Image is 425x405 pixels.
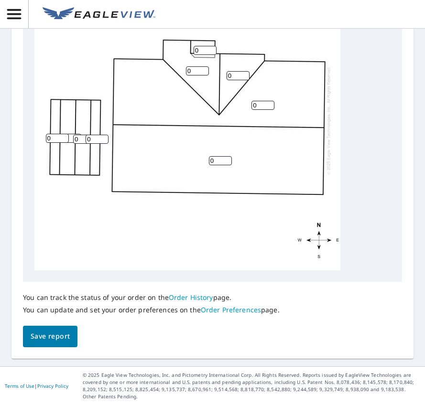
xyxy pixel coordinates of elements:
[37,383,68,389] a: Privacy Policy
[37,1,161,27] a: EV Logo
[23,326,77,347] button: Save report
[5,383,34,389] a: Terms of Use
[169,293,213,302] a: Order History
[5,383,68,389] p: |
[201,305,261,314] a: Order Preferences
[23,306,280,314] p: You can update and set your order preferences on the page.
[83,372,420,400] p: © 2025 Eagle View Technologies, Inc. and Pictometry International Corp. All Rights Reserved. Repo...
[43,7,155,21] img: EV Logo
[31,330,70,342] span: Save report
[23,293,280,302] p: You can track the status of your order on the page.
